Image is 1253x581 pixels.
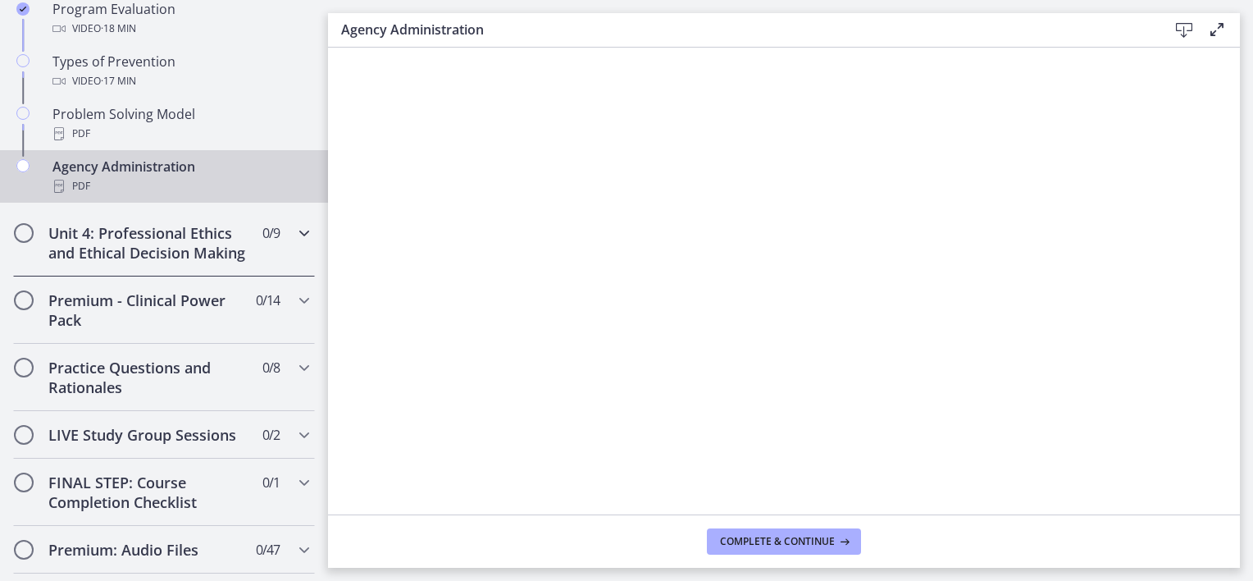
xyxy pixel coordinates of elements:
[52,157,308,196] div: Agency Administration
[101,19,136,39] span: · 18 min
[48,473,248,512] h2: FINAL STEP: Course Completion Checklist
[262,223,280,243] span: 0 / 9
[52,71,308,91] div: Video
[52,19,308,39] div: Video
[52,104,308,144] div: Problem Solving Model
[256,540,280,560] span: 0 / 47
[262,473,280,492] span: 0 / 1
[52,124,308,144] div: PDF
[707,528,861,555] button: Complete & continue
[101,71,136,91] span: · 17 min
[720,535,835,548] span: Complete & continue
[262,358,280,377] span: 0 / 8
[48,223,248,263] h2: Unit 4: Professional Ethics and Ethical Decision Making
[48,540,248,560] h2: Premium: Audio Files
[341,20,1141,39] h3: Agency Administration
[16,2,30,16] i: Completed
[256,290,280,310] span: 0 / 14
[48,290,248,330] h2: Premium - Clinical Power Pack
[48,358,248,397] h2: Practice Questions and Rationales
[262,425,280,445] span: 0 / 2
[52,52,308,91] div: Types of Prevention
[52,176,308,196] div: PDF
[48,425,248,445] h2: LIVE Study Group Sessions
